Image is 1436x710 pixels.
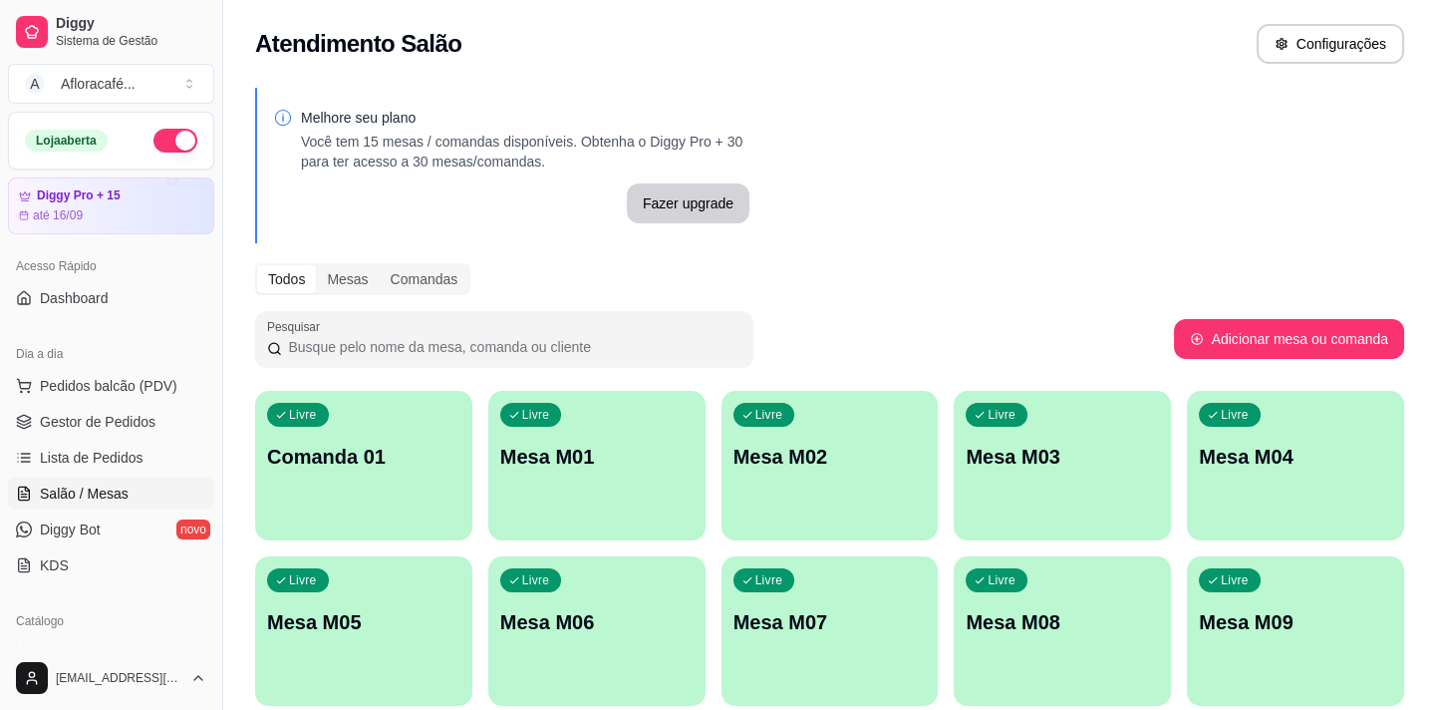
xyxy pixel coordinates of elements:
[301,108,749,128] p: Melhore seu plano
[8,442,214,474] a: Lista de Pedidos
[267,318,327,335] label: Pesquisar
[8,250,214,282] div: Acesso Rápido
[8,654,214,702] button: [EMAIL_ADDRESS][DOMAIN_NAME]
[954,391,1171,540] button: LivreMesa M03
[61,74,136,94] div: Afloracafé ...
[25,74,45,94] span: A
[56,670,182,686] span: [EMAIL_ADDRESS][DOMAIN_NAME]
[500,443,694,471] p: Mesa M01
[627,183,749,223] button: Fazer upgrade
[153,129,197,153] button: Alterar Status
[966,608,1159,636] p: Mesa M08
[1199,608,1392,636] p: Mesa M09
[1221,572,1249,588] p: Livre
[40,376,177,396] span: Pedidos balcão (PDV)
[8,8,214,56] a: DiggySistema de Gestão
[40,484,129,504] span: Salão / Mesas
[8,370,214,402] button: Pedidos balcão (PDV)
[488,391,706,540] button: LivreMesa M01
[40,412,155,432] span: Gestor de Pedidos
[56,33,206,49] span: Sistema de Gestão
[40,555,69,575] span: KDS
[267,443,460,471] p: Comanda 01
[40,643,96,663] span: Produtos
[1199,443,1392,471] p: Mesa M04
[721,391,939,540] button: LivreMesa M02
[40,520,101,539] span: Diggy Bot
[8,64,214,104] button: Select a team
[954,556,1171,706] button: LivreMesa M08
[8,338,214,370] div: Dia a dia
[316,265,379,293] div: Mesas
[988,572,1015,588] p: Livre
[8,406,214,438] a: Gestor de Pedidos
[282,337,741,357] input: Pesquisar
[522,407,550,423] p: Livre
[1221,407,1249,423] p: Livre
[755,572,783,588] p: Livre
[522,572,550,588] p: Livre
[255,28,461,60] h2: Atendimento Salão
[40,288,109,308] span: Dashboard
[1187,391,1404,540] button: LivreMesa M04
[733,608,927,636] p: Mesa M07
[8,549,214,581] a: KDS
[8,177,214,234] a: Diggy Pro + 15até 16/09
[255,556,472,706] button: LivreMesa M05
[1187,556,1404,706] button: LivreMesa M09
[966,443,1159,471] p: Mesa M03
[56,15,206,33] span: Diggy
[8,478,214,510] a: Salão / Mesas
[755,407,783,423] p: Livre
[488,556,706,706] button: LivreMesa M06
[8,637,214,669] a: Produtos
[8,605,214,637] div: Catálogo
[255,391,472,540] button: LivreComanda 01
[8,514,214,545] a: Diggy Botnovo
[37,188,121,203] article: Diggy Pro + 15
[267,608,460,636] p: Mesa M05
[289,407,317,423] p: Livre
[380,265,469,293] div: Comandas
[721,556,939,706] button: LivreMesa M07
[289,572,317,588] p: Livre
[500,608,694,636] p: Mesa M06
[25,130,108,152] div: Loja aberta
[988,407,1015,423] p: Livre
[40,448,144,468] span: Lista de Pedidos
[1257,24,1404,64] button: Configurações
[1174,319,1404,359] button: Adicionar mesa ou comanda
[8,282,214,314] a: Dashboard
[733,443,927,471] p: Mesa M02
[257,265,316,293] div: Todos
[301,132,749,172] p: Você tem 15 mesas / comandas disponíveis. Obtenha o Diggy Pro + 30 para ter acesso a 30 mesas/com...
[33,207,83,223] article: até 16/09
